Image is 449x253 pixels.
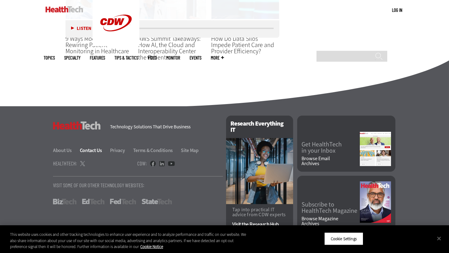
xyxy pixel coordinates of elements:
a: About Us [53,147,79,154]
span: Specialty [64,55,80,60]
a: Subscribe toHealthTech Magazine [302,202,360,214]
button: Cookie Settings [324,232,363,245]
a: CDW [93,41,139,48]
a: BizTech [53,199,76,204]
h2: Research Everything IT [226,116,293,138]
button: Close [432,232,446,245]
h4: CDW: [137,161,147,166]
a: StateTech [142,199,172,204]
span: Topics [44,55,55,60]
h3: HealthTech [53,122,101,130]
a: More information about your privacy [140,244,163,249]
a: FedTech [110,199,136,204]
span: More [211,55,224,60]
a: Visit the Research Hub [232,222,287,227]
p: Tap into practical IT advice from CDW experts [232,207,287,217]
a: Contact Us [80,147,109,154]
a: Events [190,55,201,60]
a: Video [147,55,157,60]
a: Privacy [110,147,132,154]
a: Get HealthTechin your Inbox [302,141,360,154]
h4: Technology Solutions That Drive Business [110,125,218,129]
p: Visit Some Of Our Other Technology Websites: [53,183,223,188]
img: Fall 2025 Cover [360,181,391,223]
a: EdTech [82,199,104,204]
a: MonITor [166,55,180,60]
img: newsletter screenshot [360,132,391,166]
a: Site Map [181,147,199,154]
h4: HealthTech: [53,161,77,166]
a: Features [90,55,105,60]
img: Home [46,6,83,12]
a: Browse EmailArchives [302,156,360,166]
a: Tips & Tactics [114,55,138,60]
div: This website uses cookies and other tracking technologies to enhance user experience and to analy... [10,232,247,250]
a: Log in [392,7,402,13]
div: User menu [392,7,402,13]
a: Browse MagazineArchives [302,216,360,226]
a: Terms & Conditions [133,147,180,154]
